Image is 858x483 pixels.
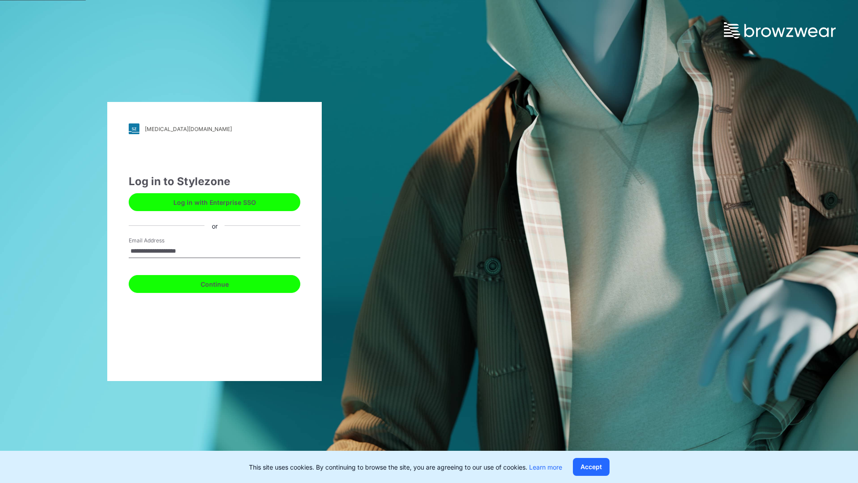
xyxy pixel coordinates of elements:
div: or [205,221,225,230]
a: [MEDICAL_DATA][DOMAIN_NAME] [129,123,300,134]
button: Continue [129,275,300,293]
div: Log in to Stylezone [129,174,300,190]
img: browzwear-logo.73288ffb.svg [724,22,836,38]
img: svg+xml;base64,PHN2ZyB3aWR0aD0iMjgiIGhlaWdodD0iMjgiIHZpZXdCb3g9IjAgMCAyOCAyOCIgZmlsbD0ibm9uZSIgeG... [129,123,139,134]
button: Accept [573,458,610,476]
p: This site uses cookies. By continuing to browse the site, you are agreeing to our use of cookies. [249,462,562,472]
label: Email Address [129,237,191,245]
button: Log in with Enterprise SSO [129,193,300,211]
a: Learn more [529,463,562,471]
div: [MEDICAL_DATA][DOMAIN_NAME] [145,126,232,132]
